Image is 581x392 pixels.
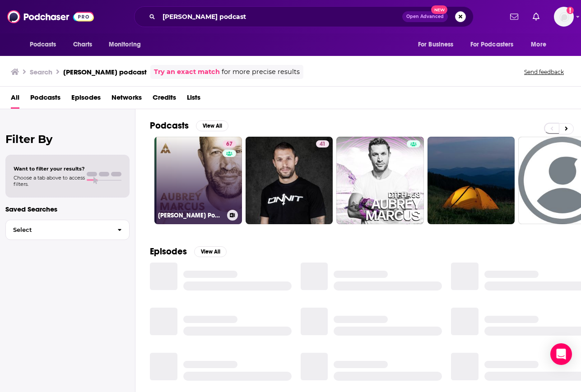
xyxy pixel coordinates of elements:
[158,212,223,219] h3: [PERSON_NAME] Podcast
[11,90,19,109] a: All
[159,9,402,24] input: Search podcasts, credits, & more...
[196,120,228,131] button: View All
[30,90,60,109] a: Podcasts
[316,140,329,148] a: 41
[6,227,110,233] span: Select
[406,14,444,19] span: Open Advanced
[5,220,130,240] button: Select
[567,7,574,14] svg: Add a profile image
[320,140,325,149] span: 41
[112,90,142,109] a: Networks
[63,68,147,76] h3: [PERSON_NAME] podcast
[554,7,574,27] img: User Profile
[71,90,101,109] a: Episodes
[402,11,448,22] button: Open AdvancedNew
[525,36,558,53] button: open menu
[418,38,454,51] span: For Business
[73,38,93,51] span: Charts
[226,140,232,149] span: 67
[521,68,567,76] button: Send feedback
[23,36,68,53] button: open menu
[431,5,447,14] span: New
[550,343,572,365] div: Open Intercom Messenger
[102,36,153,53] button: open menu
[507,9,522,24] a: Show notifications dropdown
[150,120,228,131] a: PodcastsView All
[5,133,130,146] h2: Filter By
[154,67,220,77] a: Try an exact match
[194,246,227,257] button: View All
[154,137,242,224] a: 67[PERSON_NAME] Podcast
[222,67,300,77] span: for more precise results
[223,140,236,148] a: 67
[153,90,176,109] a: Credits
[246,137,333,224] a: 41
[67,36,98,53] a: Charts
[187,90,200,109] a: Lists
[150,120,189,131] h2: Podcasts
[150,246,187,257] h2: Episodes
[150,246,227,257] a: EpisodesView All
[7,8,94,25] img: Podchaser - Follow, Share and Rate Podcasts
[554,7,574,27] button: Show profile menu
[531,38,546,51] span: More
[529,9,543,24] a: Show notifications dropdown
[465,36,527,53] button: open menu
[14,175,85,187] span: Choose a tab above to access filters.
[30,38,56,51] span: Podcasts
[554,7,574,27] span: Logged in as ebolden
[5,205,130,213] p: Saved Searches
[14,166,85,172] span: Want to filter your results?
[470,38,514,51] span: For Podcasters
[412,36,465,53] button: open menu
[109,38,141,51] span: Monitoring
[30,68,52,76] h3: Search
[134,6,474,27] div: Search podcasts, credits, & more...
